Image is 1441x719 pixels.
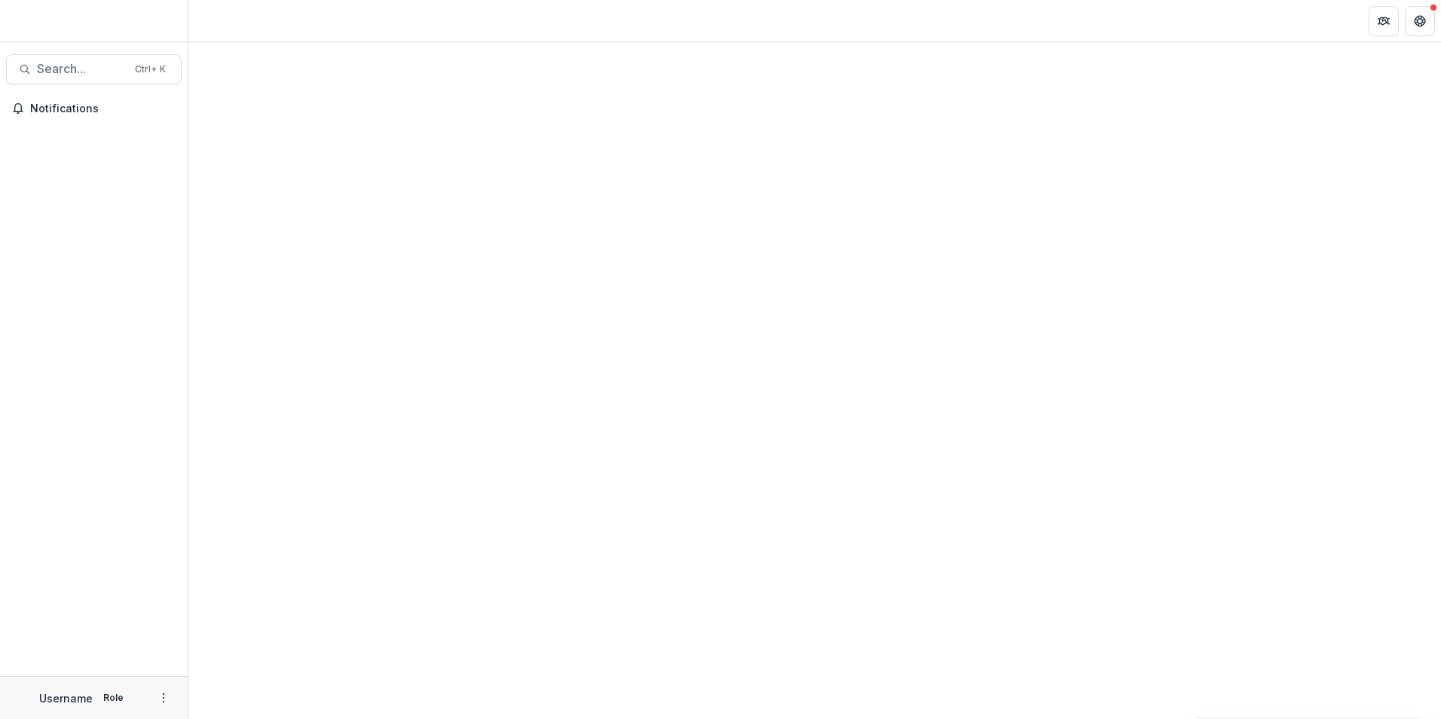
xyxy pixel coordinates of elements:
button: Search... [6,54,182,84]
button: More [155,689,173,707]
span: Search... [37,62,126,76]
button: Get Help [1405,6,1435,36]
button: Partners [1369,6,1399,36]
div: Ctrl + K [132,61,169,78]
p: Role [99,691,128,705]
span: Notifications [30,102,176,115]
p: Username [39,690,93,706]
button: Notifications [6,96,182,121]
